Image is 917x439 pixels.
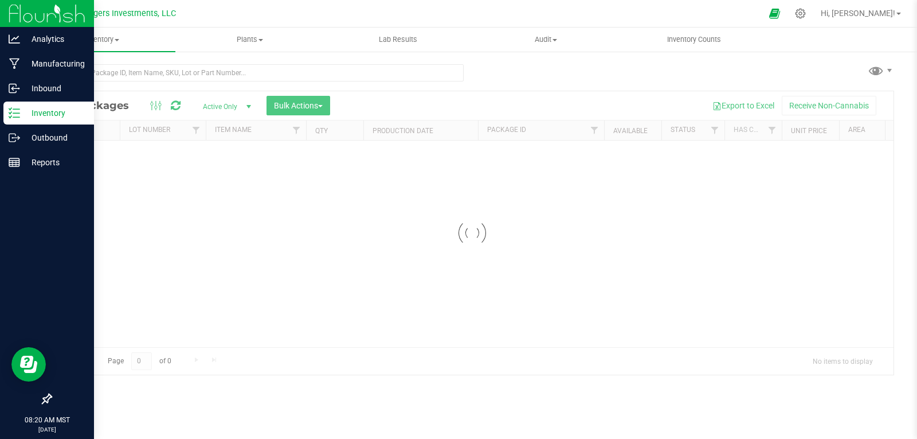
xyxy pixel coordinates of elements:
[793,8,808,19] div: Manage settings
[324,28,472,52] a: Lab Results
[363,34,433,45] span: Lab Results
[472,34,619,45] span: Audit
[20,131,89,145] p: Outbound
[20,81,89,95] p: Inbound
[821,9,895,18] span: Hi, [PERSON_NAME]!
[620,28,768,52] a: Inventory Counts
[20,106,89,120] p: Inventory
[176,34,323,45] span: Plants
[9,132,20,143] inline-svg: Outbound
[9,107,20,119] inline-svg: Inventory
[472,28,620,52] a: Audit
[28,28,175,52] a: Inventory
[652,34,736,45] span: Inventory Counts
[5,415,89,425] p: 08:20 AM MST
[50,64,464,81] input: Search Package ID, Item Name, SKU, Lot or Part Number...
[9,157,20,168] inline-svg: Reports
[28,34,175,45] span: Inventory
[20,57,89,71] p: Manufacturing
[20,156,89,169] p: Reports
[58,9,176,18] span: Life Changers Investments, LLC
[9,83,20,94] inline-svg: Inbound
[175,28,323,52] a: Plants
[9,58,20,69] inline-svg: Manufacturing
[9,33,20,45] inline-svg: Analytics
[11,347,46,382] iframe: Resource center
[5,425,89,434] p: [DATE]
[20,32,89,46] p: Analytics
[762,2,787,25] span: Open Ecommerce Menu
